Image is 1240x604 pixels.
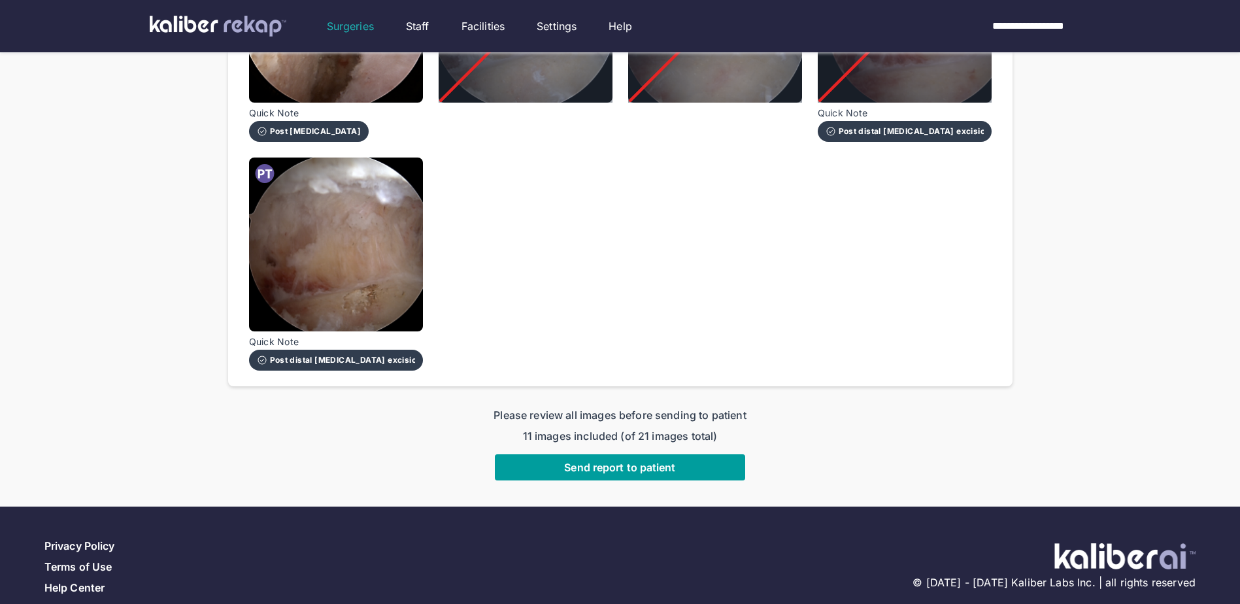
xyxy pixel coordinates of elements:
[494,428,746,444] span: 11 images included (of 21 images total)
[44,560,112,573] a: Terms of Use
[826,126,984,137] div: Post distal [MEDICAL_DATA] excision
[257,126,267,137] img: check-circle-outline-white.611b8afe.svg
[44,539,114,552] a: Privacy Policy
[249,108,369,118] span: Quick Note
[826,126,836,137] img: check-circle-outline-white.611b8afe.svg
[150,16,286,37] img: kaliber labs logo
[44,581,105,594] a: Help Center
[327,18,374,34] a: Surgeries
[249,158,423,331] img: Williams_Charles_69508_ShoulderArthroscopy_2025-09-30-062258_Dr.LyndonGross__Still_021.jpg
[564,461,675,474] span: Send report to patient
[495,454,745,480] button: Send report to patient
[257,355,267,365] img: check-circle-outline-white.611b8afe.svg
[257,355,415,365] div: Post distal [MEDICAL_DATA] excision
[254,163,275,184] img: post-treatment-icon.f6304ef6.svg
[609,18,632,34] a: Help
[249,337,423,347] span: Quick Note
[913,575,1196,590] span: © [DATE] - [DATE] Kaliber Labs Inc. | all rights reserved
[406,18,429,34] a: Staff
[494,407,746,423] span: Please review all images before sending to patient
[461,18,505,34] a: Facilities
[1054,543,1196,569] img: ATj1MI71T5jDAAAAAElFTkSuQmCC
[257,126,361,137] div: Post [MEDICAL_DATA]
[818,108,992,118] span: Quick Note
[537,18,577,34] a: Settings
